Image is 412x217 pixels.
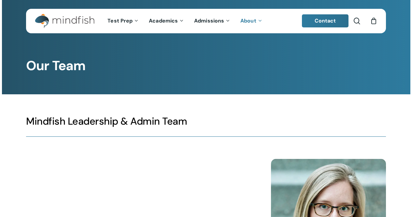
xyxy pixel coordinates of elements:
a: Academics [144,18,189,24]
a: Cart [370,17,377,24]
h1: Our Team [26,58,386,74]
nav: Main Menu [103,9,267,33]
span: Admissions [194,17,224,24]
a: About [235,18,268,24]
span: About [240,17,256,24]
h3: Mindfish Leadership & Admin Team [26,115,386,128]
span: Contact [315,17,336,24]
a: Contact [302,14,349,27]
span: Academics [149,17,178,24]
a: Test Prep [103,18,144,24]
header: Main Menu [26,9,386,33]
a: Admissions [189,18,235,24]
span: Test Prep [107,17,133,24]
